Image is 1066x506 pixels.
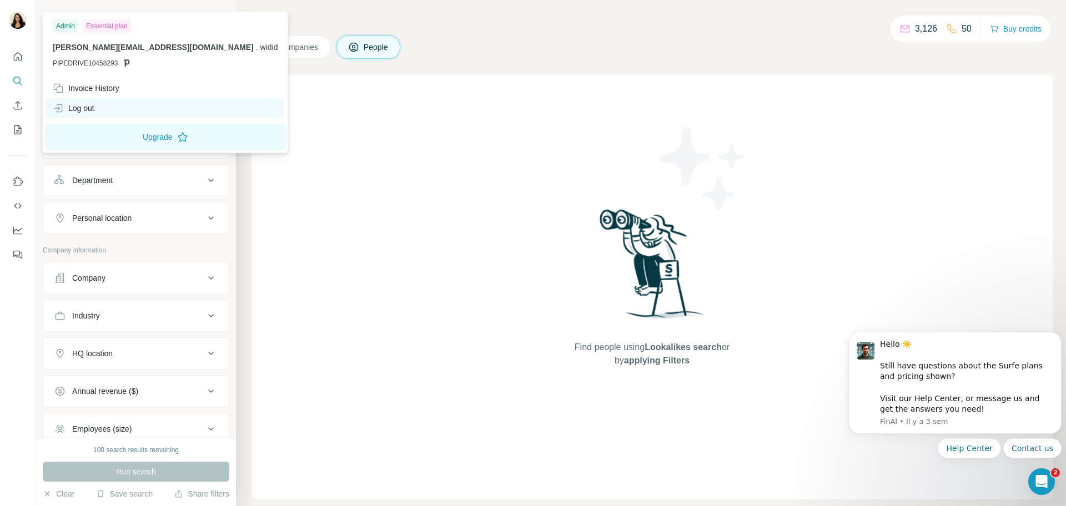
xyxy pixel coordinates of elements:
[9,245,27,265] button: Feedback
[9,71,27,91] button: Search
[364,42,389,53] span: People
[9,171,27,191] button: Use Surfe on LinkedIn
[990,21,1042,37] button: Buy credits
[72,423,132,434] div: Employees (size)
[563,341,741,367] span: Find people using or by
[43,302,229,329] button: Industry
[72,175,113,186] div: Department
[9,220,27,240] button: Dashboard
[72,310,100,321] div: Industry
[260,43,278,52] span: widid
[43,340,229,367] button: HQ location
[252,13,1053,29] h4: Search
[645,342,722,352] span: Lookalikes search
[43,265,229,291] button: Company
[595,206,710,330] img: Surfe Illustration - Woman searching with binoculars
[72,386,138,397] div: Annual revenue ($)
[53,58,118,68] span: PIPEDRIVE10458293
[43,416,229,442] button: Employees (size)
[256,43,258,52] span: .
[9,11,27,29] img: Avatar
[45,124,285,150] button: Upgrade
[962,22,972,36] p: 50
[9,47,27,67] button: Quick start
[174,488,229,499] button: Share filters
[844,295,1066,476] iframe: Intercom notifications message
[193,7,236,23] button: Hide
[43,10,78,20] div: New search
[93,445,179,455] div: 100 search results remaining
[1028,468,1055,495] iframe: Intercom live chat
[915,22,937,36] p: 3,126
[9,196,27,216] button: Use Surfe API
[9,95,27,115] button: Enrich CSV
[43,488,74,499] button: Clear
[43,167,229,194] button: Department
[1051,468,1060,477] span: 2
[72,348,113,359] div: HQ location
[53,83,119,94] div: Invoice History
[624,356,690,365] span: applying Filters
[9,120,27,140] button: My lists
[96,488,153,499] button: Save search
[43,205,229,231] button: Personal location
[43,245,229,255] p: Company information
[53,19,78,33] div: Admin
[53,43,254,52] span: [PERSON_NAME][EMAIL_ADDRESS][DOMAIN_NAME]
[72,272,105,284] div: Company
[43,378,229,404] button: Annual revenue ($)
[279,42,319,53] span: Companies
[83,19,131,33] div: Essential plan
[72,212,132,224] div: Personal location
[652,119,752,219] img: Surfe Illustration - Stars
[53,103,94,114] div: Log out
